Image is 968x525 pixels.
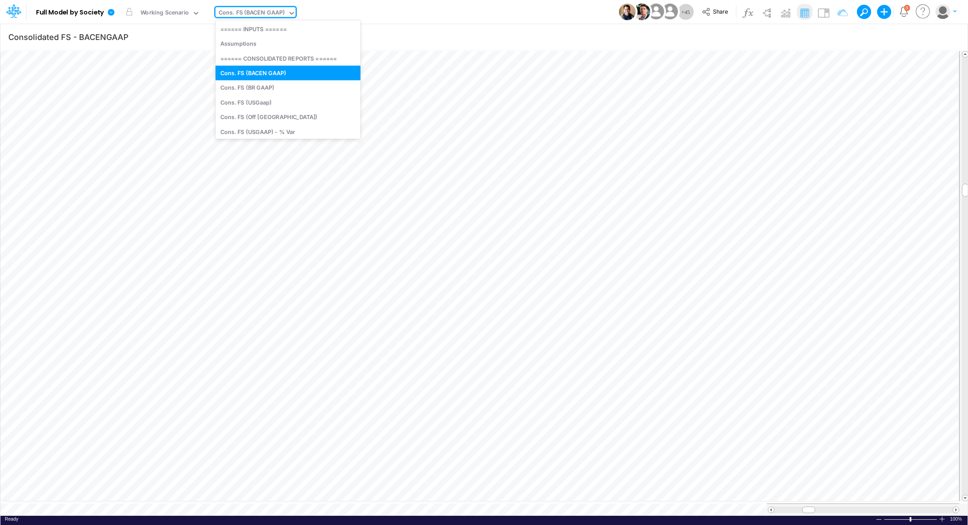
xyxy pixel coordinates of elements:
[950,516,963,522] span: 100%
[216,51,360,65] div: ====== CONSOLIDATED REPORTS ======
[939,516,946,522] div: Zoom In
[216,124,360,139] div: Cons. FS (USGAAP) - % Var
[681,9,690,15] span: + 45
[216,22,360,36] div: ====== INPUTS ======
[633,4,650,20] img: User Image Icon
[875,516,882,523] div: Zoom Out
[899,7,909,17] a: Notifications
[950,516,963,522] div: Zoom level
[5,516,18,522] div: In Ready mode
[713,8,728,14] span: Share
[216,80,360,95] div: Cons. FS (BR GAAP)
[216,65,360,80] div: Cons. FS (BACEN GAAP)
[906,6,908,10] div: 3 unread items
[5,516,18,521] span: Ready
[140,8,189,18] div: Working Scenario
[216,110,360,124] div: Cons. FS (Off [GEOGRAPHIC_DATA])
[698,5,734,19] button: Share
[910,517,911,521] div: Zoom
[619,4,636,20] img: User Image Icon
[216,95,360,109] div: Cons. FS (USGaap)
[8,28,777,46] input: Type a title here
[884,516,939,522] div: Zoom
[660,2,680,22] img: User Image Icon
[646,2,666,22] img: User Image Icon
[36,9,104,17] b: Full Model by Society
[216,36,360,51] div: Assumptions
[219,8,284,18] div: Cons. FS (BACEN GAAP)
